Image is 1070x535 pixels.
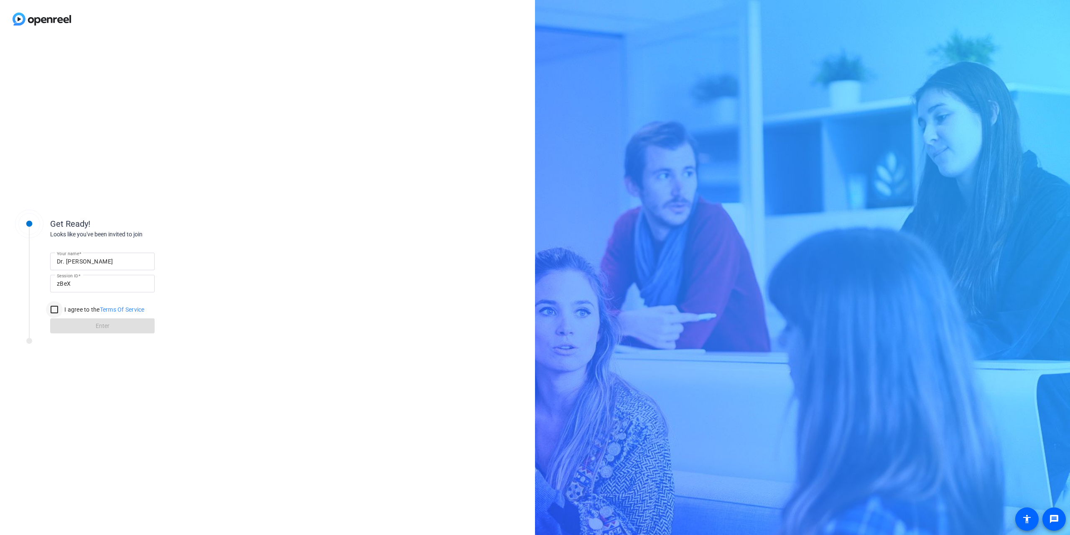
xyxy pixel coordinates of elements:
[1049,514,1059,524] mat-icon: message
[100,306,145,313] a: Terms Of Service
[1022,514,1032,524] mat-icon: accessibility
[57,273,78,278] mat-label: Session ID
[63,305,145,314] label: I agree to the
[50,230,217,239] div: Looks like you've been invited to join
[57,251,79,256] mat-label: Your name
[50,218,217,230] div: Get Ready!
